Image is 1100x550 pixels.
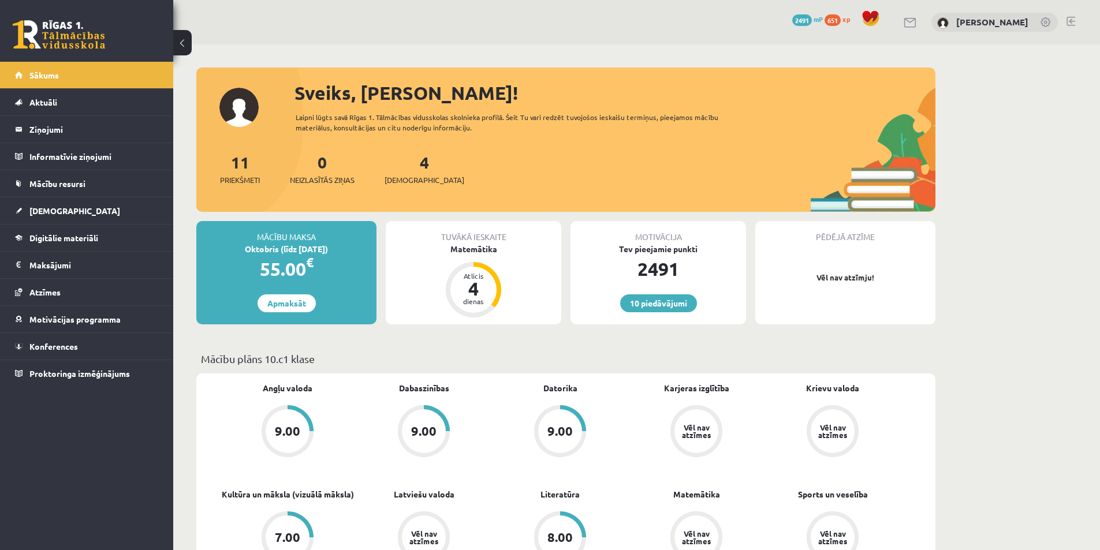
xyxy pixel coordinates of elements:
[937,17,949,29] img: Timurs Gorodņičevs
[664,382,729,394] a: Karjeras izglītība
[798,488,868,500] a: Sports un veselība
[15,62,159,88] a: Sākums
[296,112,739,133] div: Laipni lūgts savā Rīgas 1. Tālmācības vidusskolas skolnieka profilā. Šeit Tu vari redzēt tuvojošo...
[29,97,57,107] span: Aktuāli
[15,333,159,360] a: Konferences
[290,174,355,186] span: Neizlasītās ziņas
[570,221,746,243] div: Motivācija
[15,252,159,278] a: Maksājumi
[456,298,491,305] div: dienas
[13,20,105,49] a: Rīgas 1. Tālmācības vidusskola
[275,531,300,544] div: 7.00
[258,294,316,312] a: Apmaksāt
[543,382,577,394] a: Datorika
[15,116,159,143] a: Ziņojumi
[394,488,454,500] a: Latviešu valoda
[29,233,98,243] span: Digitālie materiāli
[15,225,159,251] a: Digitālie materiāli
[620,294,697,312] a: 10 piedāvājumi
[456,279,491,298] div: 4
[680,530,713,545] div: Vēl nav atzīmes
[306,254,314,271] span: €
[386,221,561,243] div: Tuvākā ieskaite
[814,14,823,24] span: mP
[29,252,159,278] legend: Maksājumi
[29,314,121,324] span: Motivācijas programma
[29,368,130,379] span: Proktoringa izmēģinājums
[492,405,628,459] a: 9.00
[290,152,355,186] a: 0Neizlasītās ziņas
[15,143,159,170] a: Informatīvie ziņojumi
[408,530,440,545] div: Vēl nav atzīmes
[816,530,849,545] div: Vēl nav atzīmes
[15,279,159,305] a: Atzīmes
[680,424,713,439] div: Vēl nav atzīmes
[15,197,159,224] a: [DEMOGRAPHIC_DATA]
[29,205,120,216] span: [DEMOGRAPHIC_DATA]
[385,152,464,186] a: 4[DEMOGRAPHIC_DATA]
[755,221,935,243] div: Pēdējā atzīme
[761,272,930,283] p: Vēl nav atzīmju!
[196,243,376,255] div: Oktobris (līdz [DATE])
[15,89,159,115] a: Aktuāli
[547,531,573,544] div: 8.00
[220,152,260,186] a: 11Priekšmeti
[196,255,376,283] div: 55.00
[294,79,935,107] div: Sveiks, [PERSON_NAME]!
[29,287,61,297] span: Atzīmes
[386,243,561,255] div: Matemātika
[547,425,573,437] div: 9.00
[570,243,746,255] div: Tev pieejamie punkti
[399,382,449,394] a: Dabaszinības
[263,382,312,394] a: Angļu valoda
[956,16,1028,28] a: [PERSON_NAME]
[825,14,841,26] span: 651
[842,14,850,24] span: xp
[792,14,823,24] a: 2491 mP
[196,221,376,243] div: Mācību maksa
[29,116,159,143] legend: Ziņojumi
[765,405,901,459] a: Vēl nav atzīmes
[673,488,720,500] a: Matemātika
[29,178,85,189] span: Mācību resursi
[628,405,765,459] a: Vēl nav atzīmes
[219,405,356,459] a: 9.00
[570,255,746,283] div: 2491
[540,488,580,500] a: Literatūra
[275,425,300,437] div: 9.00
[201,351,931,366] p: Mācību plāns 10.c1 klase
[386,243,561,319] a: Matemātika Atlicis 4 dienas
[29,70,59,80] span: Sākums
[29,143,159,170] legend: Informatīvie ziņojumi
[806,382,859,394] a: Krievu valoda
[456,272,491,279] div: Atlicis
[29,341,78,351] span: Konferences
[792,14,812,26] span: 2491
[825,14,856,24] a: 651 xp
[816,424,849,439] div: Vēl nav atzīmes
[385,174,464,186] span: [DEMOGRAPHIC_DATA]
[15,360,159,387] a: Proktoringa izmēģinājums
[15,306,159,332] a: Motivācijas programma
[411,425,437,437] div: 9.00
[356,405,492,459] a: 9.00
[15,170,159,197] a: Mācību resursi
[220,174,260,186] span: Priekšmeti
[222,488,354,500] a: Kultūra un māksla (vizuālā māksla)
